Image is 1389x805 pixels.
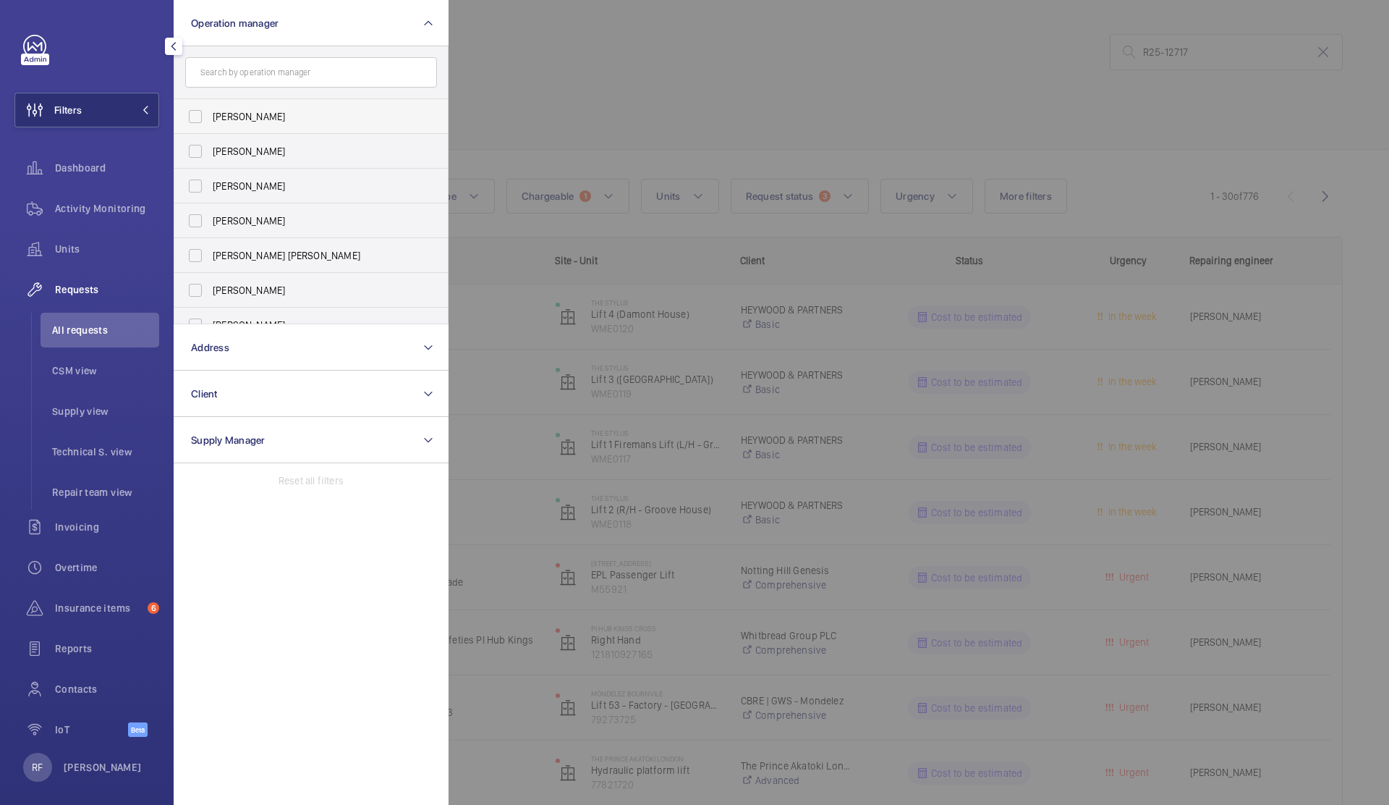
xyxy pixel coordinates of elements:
[55,682,159,696] span: Contacts
[55,641,159,656] span: Reports
[14,93,159,127] button: Filters
[55,161,159,175] span: Dashboard
[52,363,159,378] span: CSM view
[128,722,148,737] span: Beta
[55,242,159,256] span: Units
[54,103,82,117] span: Filters
[55,601,142,615] span: Insurance items
[55,722,128,737] span: IoT
[55,201,159,216] span: Activity Monitoring
[52,323,159,337] span: All requests
[64,760,142,775] p: [PERSON_NAME]
[32,760,43,775] p: RF
[55,520,159,534] span: Invoicing
[52,444,159,459] span: Technical S. view
[148,602,159,614] span: 6
[52,404,159,418] span: Supply view
[52,485,159,500] span: Repair team view
[55,282,159,297] span: Requests
[55,560,159,575] span: Overtime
